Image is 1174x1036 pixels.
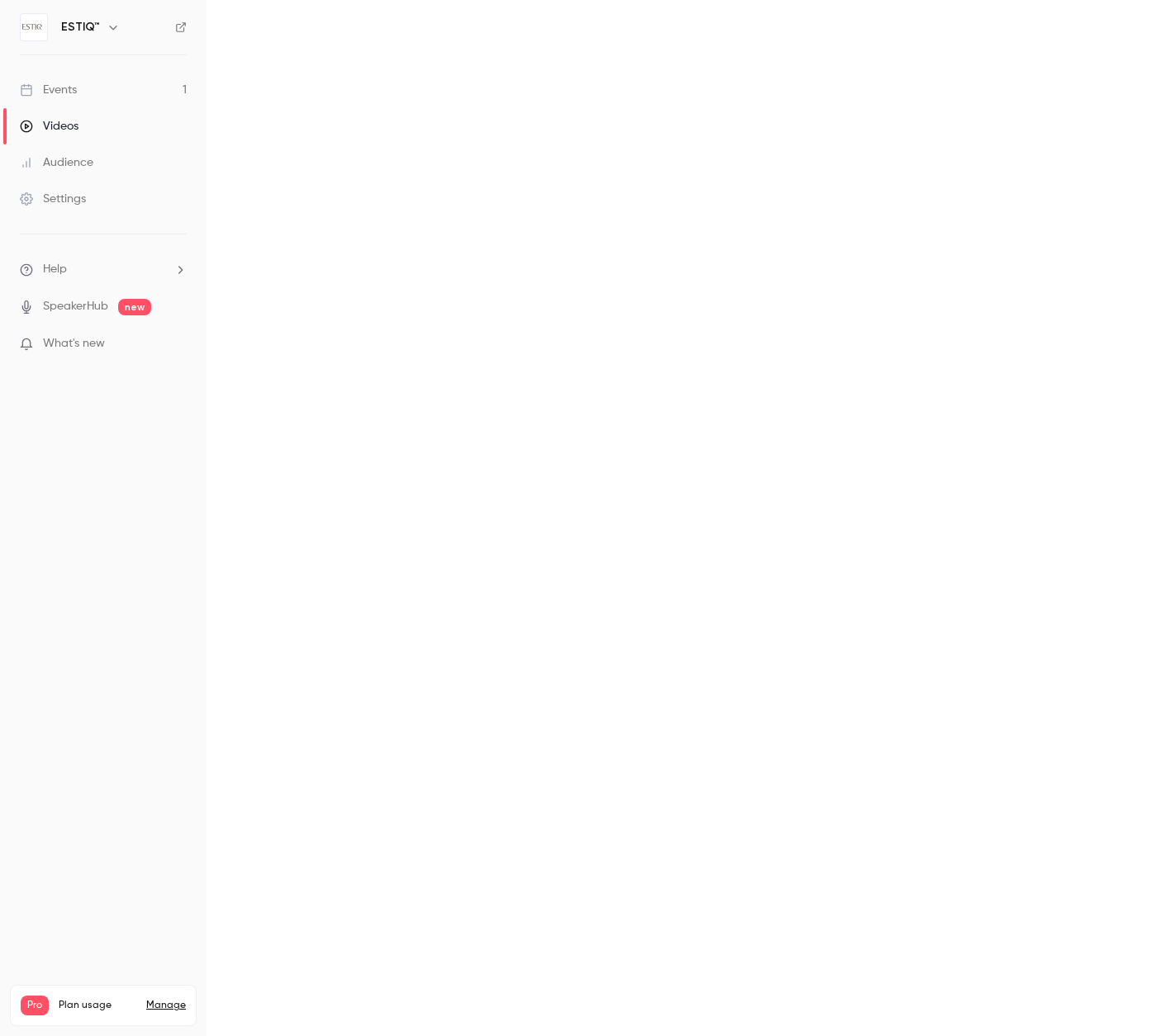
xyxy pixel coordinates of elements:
[43,298,108,315] a: SpeakerHub
[20,118,78,135] div: Videos
[59,999,136,1012] span: Plan usage
[20,82,77,98] div: Events
[43,261,67,278] span: Help
[21,14,47,40] img: ESTIQ™
[20,154,93,171] div: Audience
[118,299,151,315] span: new
[20,261,187,278] li: help-dropdown-opener
[43,335,105,352] span: What's new
[146,999,186,1012] a: Manage
[21,996,49,1015] span: Pro
[61,19,100,35] h6: ESTIQ™
[20,191,86,207] div: Settings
